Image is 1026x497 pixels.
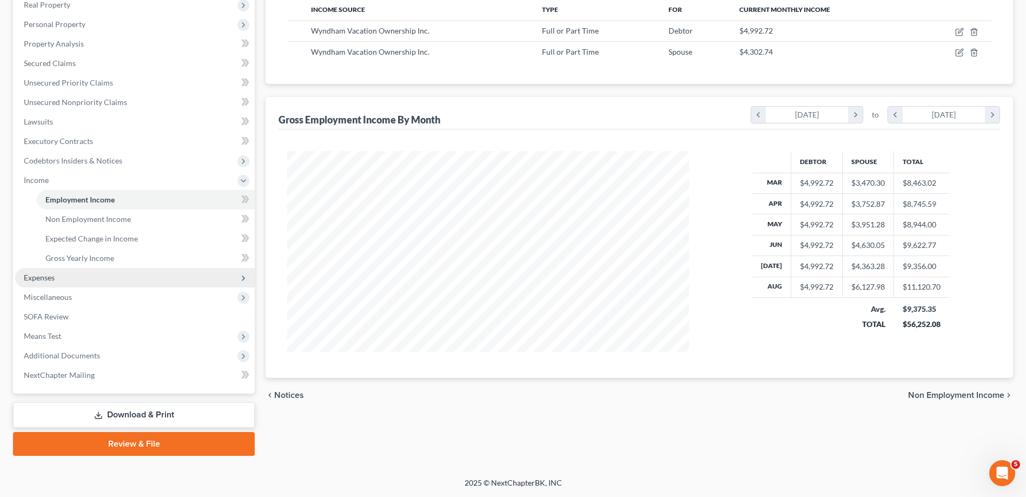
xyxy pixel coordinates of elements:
td: $9,622.77 [894,235,950,256]
a: Download & Print [13,402,255,428]
div: $4,630.05 [851,240,885,251]
span: Full or Part Time [542,47,599,56]
span: NextChapter Mailing [24,370,95,380]
div: $4,992.72 [800,219,833,230]
span: to [872,109,879,120]
span: Expected Change in Income [45,234,138,243]
a: SOFA Review [15,307,255,326]
span: Secured Claims [24,58,76,68]
th: Total [894,151,950,173]
div: $4,992.72 [800,178,833,188]
td: $9,356.00 [894,256,950,277]
th: May [752,214,791,235]
i: chevron_left [888,107,903,123]
div: Gross Employment Income By Month [279,113,440,126]
span: Means Test [24,331,61,341]
th: Debtor [791,151,843,173]
span: Unsecured Nonpriority Claims [24,97,127,107]
span: Unsecured Priority Claims [24,78,113,87]
span: Gross Yearly Income [45,253,114,263]
div: $9,375.35 [903,304,941,315]
th: Mar [752,173,791,193]
div: 2025 © NextChapterBK, INC [205,478,822,497]
span: Lawsuits [24,117,53,126]
span: Codebtors Insiders & Notices [24,156,122,165]
span: Debtor [668,26,693,35]
span: $4,992.72 [739,26,773,35]
span: Property Analysis [24,39,84,48]
th: Apr [752,193,791,214]
span: Income Source [311,5,365,14]
a: Secured Claims [15,54,255,73]
span: Non Employment Income [45,214,131,224]
span: Employment Income [45,195,115,204]
div: $3,752.87 [851,199,885,210]
button: Non Employment Income chevron_right [908,391,1013,400]
span: Additional Documents [24,351,100,360]
i: chevron_right [985,107,999,123]
a: Review & File [13,432,255,456]
div: [DATE] [766,107,849,123]
td: $8,745.59 [894,193,950,214]
span: Full or Part Time [542,26,599,35]
a: Property Analysis [15,34,255,54]
a: Non Employment Income [37,210,255,229]
span: Current Monthly Income [739,5,830,14]
td: $11,120.70 [894,277,950,297]
span: 5 [1011,460,1020,469]
span: Miscellaneous [24,292,72,302]
a: Lawsuits [15,112,255,132]
div: $56,252.08 [903,319,941,330]
span: Income [24,175,49,185]
div: $4,992.72 [800,199,833,210]
iframe: Intercom live chat [989,460,1015,486]
span: Personal Property [24,19,85,29]
div: $4,363.28 [851,261,885,272]
i: chevron_left [751,107,766,123]
span: For [668,5,682,14]
span: Expenses [24,273,55,282]
a: Unsecured Priority Claims [15,73,255,93]
th: Spouse [843,151,894,173]
span: Spouse [668,47,692,56]
a: Executory Contracts [15,132,255,151]
td: $8,944.00 [894,214,950,235]
span: Non Employment Income [908,391,1004,400]
div: TOTAL [851,319,885,330]
a: Unsecured Nonpriority Claims [15,93,255,112]
div: Avg. [851,304,885,315]
a: Expected Change in Income [37,229,255,248]
span: Wyndham Vacation Ownership Inc. [311,47,429,56]
span: Notices [274,391,304,400]
div: [DATE] [903,107,985,123]
span: Type [542,5,558,14]
i: chevron_right [848,107,863,123]
th: Jun [752,235,791,256]
div: $6,127.98 [851,282,885,292]
a: NextChapter Mailing [15,365,255,385]
div: $3,470.30 [851,178,885,188]
i: chevron_left [266,391,274,400]
th: [DATE] [752,256,791,277]
td: $8,463.02 [894,173,950,193]
a: Gross Yearly Income [37,248,255,268]
span: Wyndham Vacation Ownership Inc. [311,26,429,35]
div: $4,992.72 [800,282,833,292]
i: chevron_right [1004,391,1013,400]
div: $4,992.72 [800,240,833,251]
button: chevron_left Notices [266,391,304,400]
div: $3,951.28 [851,219,885,230]
a: Employment Income [37,190,255,210]
span: SOFA Review [24,312,69,321]
span: Executory Contracts [24,136,93,146]
span: $4,302.74 [739,47,773,56]
th: Aug [752,277,791,297]
div: $4,992.72 [800,261,833,272]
